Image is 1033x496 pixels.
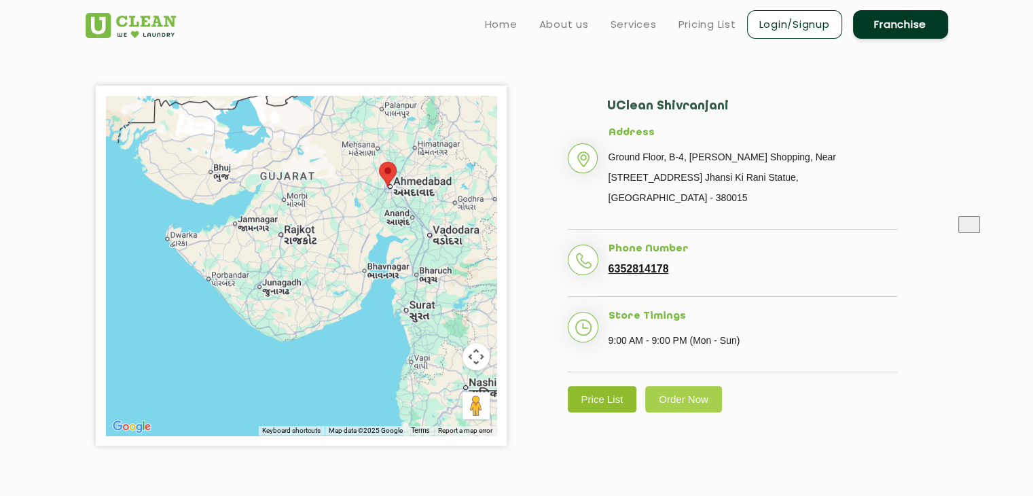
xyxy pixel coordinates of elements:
button: Drag Pegman onto the map to open Street View [463,392,490,419]
a: Report a map error [438,426,492,436]
h5: Phone Number [609,243,897,255]
a: Terms [411,426,429,436]
button: Keyboard shortcuts [262,426,321,436]
a: About us [539,16,589,33]
a: Order Now [645,386,722,412]
p: 9:00 AM - 9:00 PM (Mon - Sun) [609,330,897,351]
a: Login/Signup [747,10,842,39]
a: Pricing List [678,16,736,33]
h5: Store Timings [609,311,897,323]
a: Services [611,16,657,33]
a: Franchise [853,10,948,39]
img: Google [109,418,154,436]
a: Home [485,16,518,33]
img: UClean Laundry and Dry Cleaning [86,13,176,38]
a: Open this area in Google Maps (opens a new window) [109,418,154,436]
a: 6352814178 [609,263,669,275]
span: Map data ©2025 Google [329,427,403,434]
button: Map camera controls [463,343,490,370]
a: Price List [568,386,637,412]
